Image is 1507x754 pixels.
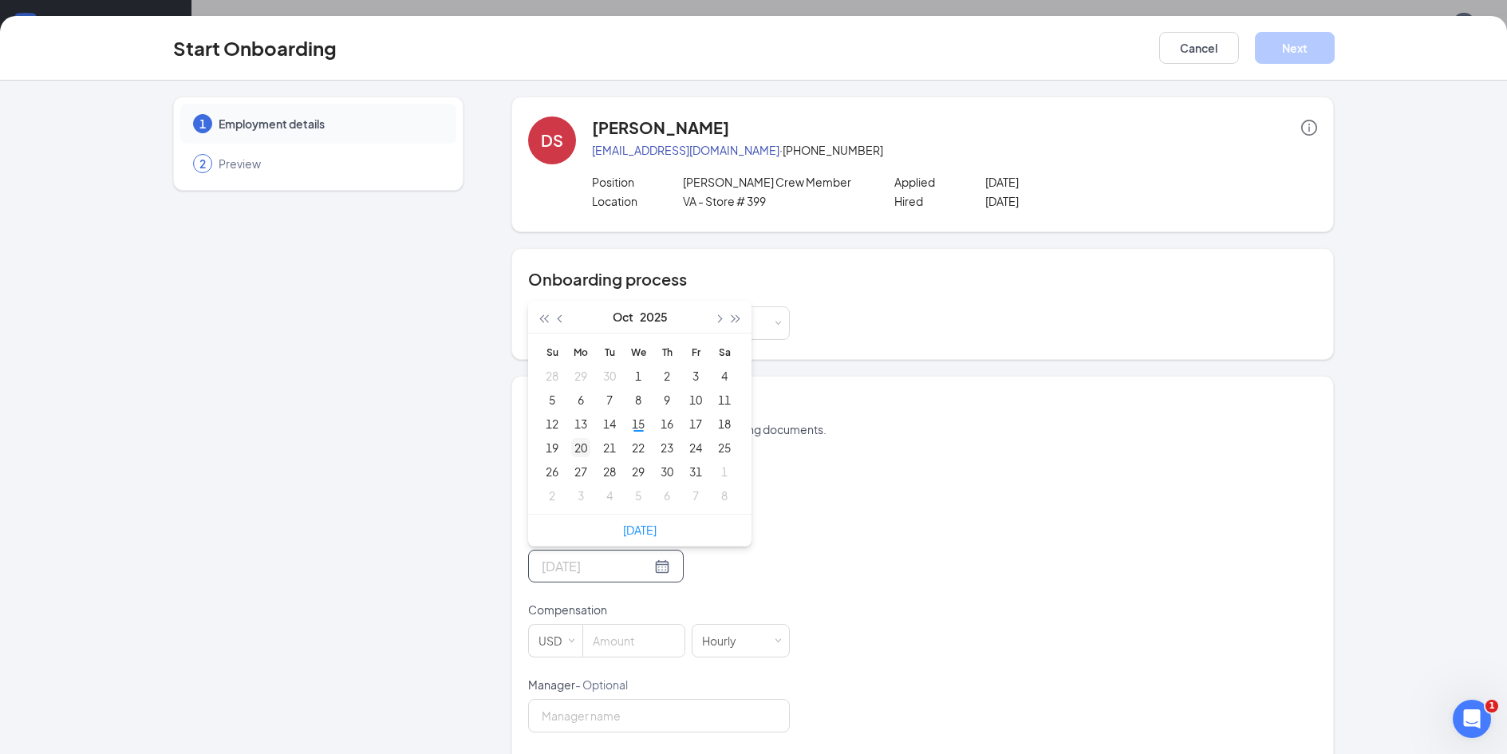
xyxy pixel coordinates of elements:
[566,436,595,460] td: 2025-10-20
[629,390,648,409] div: 8
[595,340,624,364] th: Tu
[613,301,633,333] button: Oct
[894,193,985,209] p: Hired
[571,462,590,481] div: 27
[528,396,1317,418] h4: Employment details
[653,436,681,460] td: 2025-10-23
[686,486,705,505] div: 7
[710,436,739,460] td: 2025-10-25
[1485,700,1498,713] span: 1
[715,462,734,481] div: 1
[592,174,683,190] p: Position
[571,438,590,457] div: 20
[715,438,734,457] div: 25
[528,699,790,732] input: Manager name
[715,390,734,409] div: 11
[624,364,653,388] td: 2025-10-01
[538,436,566,460] td: 2025-10-19
[600,486,619,505] div: 4
[683,174,864,190] p: [PERSON_NAME] Crew Member
[566,388,595,412] td: 2025-10-06
[173,34,337,61] h3: Start Onboarding
[624,388,653,412] td: 2025-10-08
[542,486,562,505] div: 2
[640,301,668,333] button: 2025
[528,677,790,693] p: Manager
[542,556,651,576] input: Select date
[686,462,705,481] div: 31
[592,193,683,209] p: Location
[1301,120,1317,136] span: info-circle
[710,388,739,412] td: 2025-10-11
[538,340,566,364] th: Su
[592,116,729,139] h4: [PERSON_NAME]
[566,364,595,388] td: 2025-09-29
[595,412,624,436] td: 2025-10-14
[710,460,739,484] td: 2025-11-01
[715,366,734,385] div: 4
[595,484,624,507] td: 2025-11-04
[629,414,648,433] div: 15
[653,412,681,436] td: 2025-10-16
[595,460,624,484] td: 2025-10-28
[710,340,739,364] th: Sa
[985,174,1166,190] p: [DATE]
[894,174,985,190] p: Applied
[571,486,590,505] div: 3
[566,412,595,436] td: 2025-10-13
[657,486,677,505] div: 6
[681,340,710,364] th: Fr
[600,414,619,433] div: 14
[624,460,653,484] td: 2025-10-29
[623,523,657,537] a: [DATE]
[629,366,648,385] div: 1
[538,484,566,507] td: 2025-11-02
[571,414,590,433] div: 13
[592,143,779,157] a: [EMAIL_ADDRESS][DOMAIN_NAME]
[1255,32,1335,64] button: Next
[600,366,619,385] div: 30
[600,390,619,409] div: 7
[683,193,864,209] p: VA - Store # 399
[571,366,590,385] div: 29
[629,462,648,481] div: 29
[199,116,206,132] span: 1
[583,625,684,657] input: Amount
[538,460,566,484] td: 2025-10-26
[219,116,440,132] span: Employment details
[686,390,705,409] div: 10
[681,460,710,484] td: 2025-10-31
[681,484,710,507] td: 2025-11-07
[538,412,566,436] td: 2025-10-12
[985,193,1166,209] p: [DATE]
[657,366,677,385] div: 2
[538,388,566,412] td: 2025-10-05
[528,602,790,618] p: Compensation
[1159,32,1239,64] button: Cancel
[653,460,681,484] td: 2025-10-30
[657,438,677,457] div: 23
[600,462,619,481] div: 28
[1453,700,1491,738] iframe: Intercom live chat
[629,486,648,505] div: 5
[528,421,1317,437] p: This information is used to create onboarding documents.
[657,390,677,409] div: 9
[686,438,705,457] div: 24
[595,388,624,412] td: 2025-10-07
[681,364,710,388] td: 2025-10-03
[657,462,677,481] div: 30
[542,366,562,385] div: 28
[710,484,739,507] td: 2025-11-08
[702,625,748,657] div: Hourly
[592,142,1317,158] p: · [PHONE_NUMBER]
[575,677,628,692] span: - Optional
[538,364,566,388] td: 2025-09-28
[624,436,653,460] td: 2025-10-22
[629,438,648,457] div: 22
[653,364,681,388] td: 2025-10-02
[542,390,562,409] div: 5
[600,438,619,457] div: 21
[624,340,653,364] th: We
[657,414,677,433] div: 16
[566,340,595,364] th: Mo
